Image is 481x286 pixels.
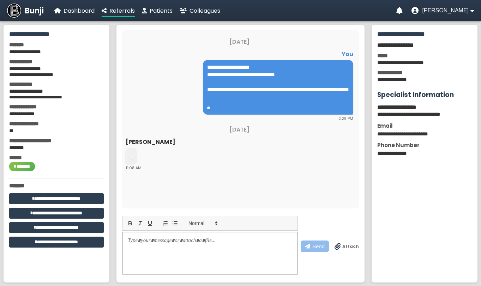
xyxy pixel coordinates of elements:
a: Bunji [7,4,44,18]
span: Patients [150,7,173,15]
div: You [126,50,353,59]
span: 2:29 PM [338,116,353,121]
button: list: bullet [170,219,180,227]
button: list: ordered [160,219,170,227]
button: User menu [411,7,474,14]
div: [DATE] [126,37,353,46]
img: Bunji Dental Referral Management [7,4,21,18]
span: Colleagues [190,7,220,15]
span: Dashboard [64,7,95,15]
button: underline [145,219,155,227]
div: Phone Number [377,141,472,149]
span: Attach [342,243,359,250]
button: Send [301,241,329,252]
div: Email [377,122,472,130]
label: Drag & drop files anywhere to attach [335,243,359,250]
h3: Specialist Information [377,90,472,100]
button: italic [135,219,145,227]
div: [DATE] [126,125,353,134]
div: [PERSON_NAME] [126,138,353,146]
span: Bunji [25,5,44,17]
span: Send [312,243,325,249]
button: bold [125,219,135,227]
a: Patients [142,6,173,15]
span: Referrals [109,7,135,15]
span: 11:08 AM [126,165,142,171]
span: [PERSON_NAME] [422,7,469,14]
a: Colleagues [180,6,220,15]
a: Dashboard [54,6,95,15]
a: Referrals [102,6,135,15]
a: Notifications [396,7,403,14]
